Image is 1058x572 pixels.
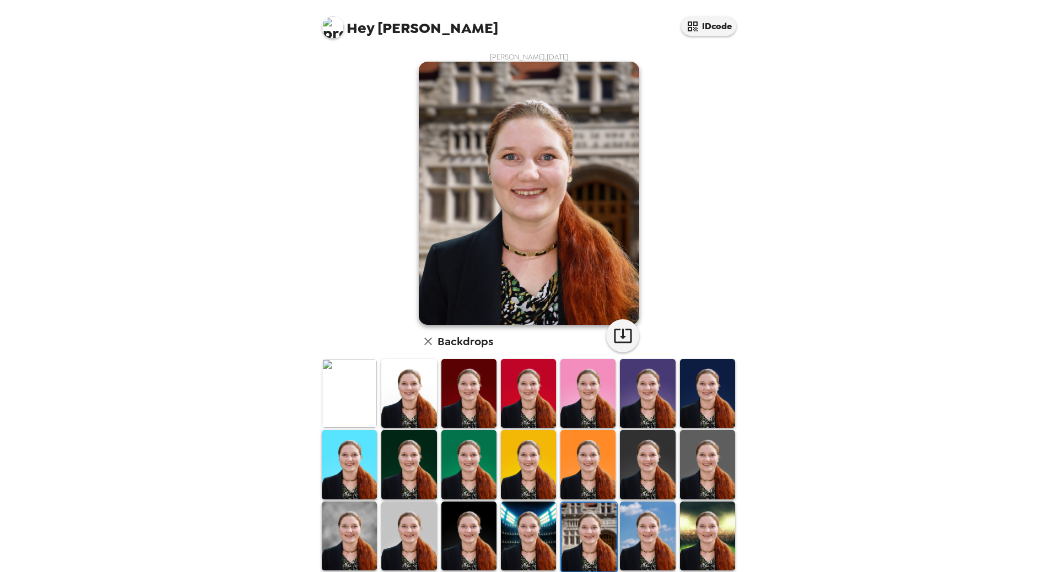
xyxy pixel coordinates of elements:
[490,52,569,62] span: [PERSON_NAME] , [DATE]
[419,62,639,325] img: user
[681,17,736,36] button: IDcode
[322,11,498,36] span: [PERSON_NAME]
[438,333,493,350] h6: Backdrops
[347,18,374,38] span: Hey
[322,17,344,39] img: profile pic
[322,359,377,428] img: Original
